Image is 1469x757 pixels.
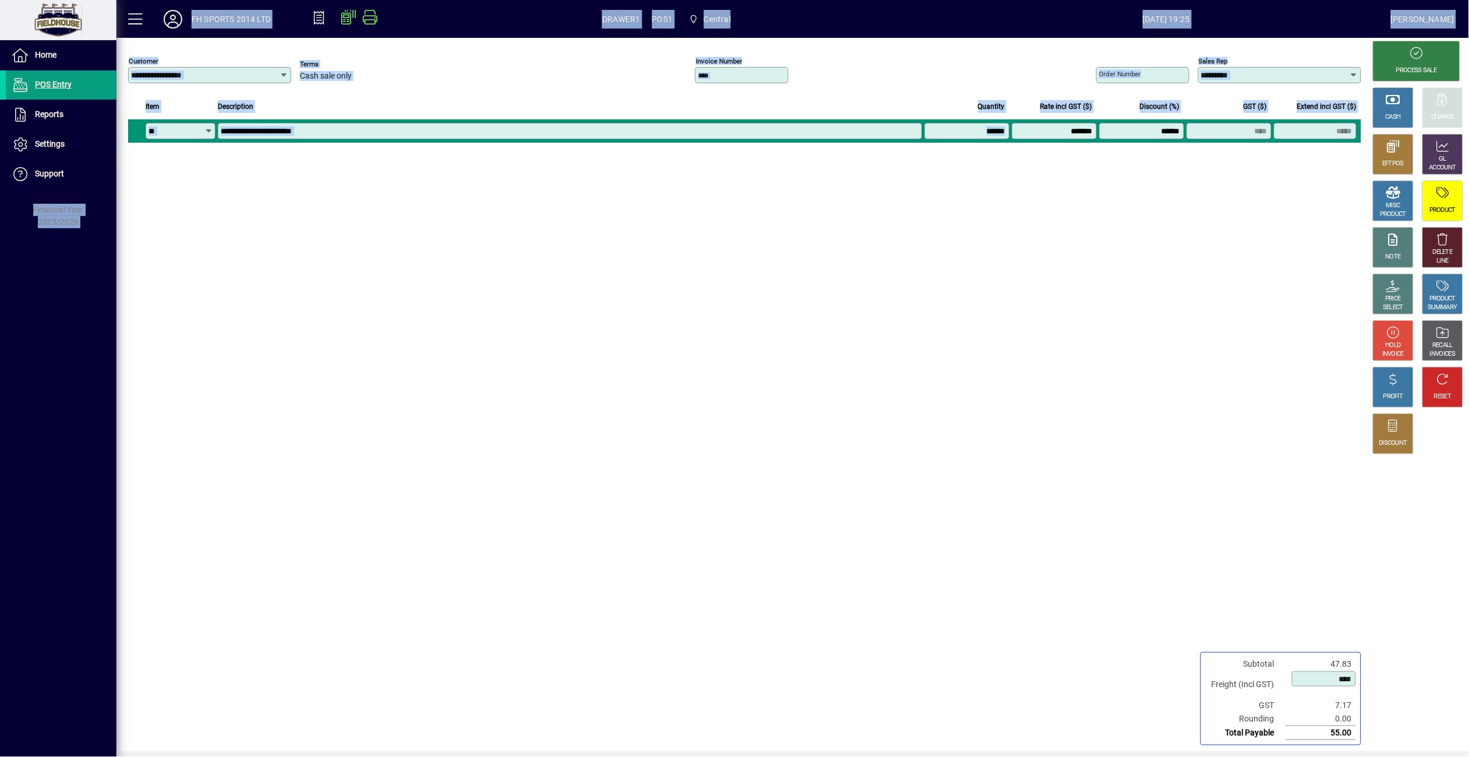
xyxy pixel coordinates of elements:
[146,100,160,113] span: Item
[1386,341,1401,350] div: HOLD
[1206,712,1286,726] td: Rounding
[192,10,271,29] div: FH SPORTS 2014 LTD
[300,72,352,81] span: Cash sale only
[35,50,56,59] span: Home
[1383,303,1404,312] div: SELECT
[1386,201,1400,210] div: MISC
[1286,699,1356,712] td: 7.17
[1380,210,1406,219] div: PRODUCT
[35,80,72,89] span: POS Entry
[1206,699,1286,712] td: GST
[602,10,640,29] span: DRAWER1
[652,10,673,29] span: POS1
[1286,712,1356,726] td: 0.00
[1383,392,1403,401] div: PROFIT
[1286,726,1356,740] td: 55.00
[35,109,63,119] span: Reports
[1199,57,1228,65] mat-label: Sales rep
[300,61,370,68] span: Terms
[35,139,65,148] span: Settings
[1379,439,1407,448] div: DISCOUNT
[218,100,253,113] span: Description
[1434,392,1452,401] div: RESET
[684,9,735,30] span: Central
[1206,726,1286,740] td: Total Payable
[1099,70,1141,78] mat-label: Order number
[1439,155,1447,164] div: GL
[6,160,116,189] a: Support
[1429,295,1456,303] div: PRODUCT
[6,100,116,129] a: Reports
[1391,10,1454,29] div: [PERSON_NAME]
[1396,66,1437,75] div: PROCESS SALE
[6,130,116,159] a: Settings
[1428,303,1457,312] div: SUMMARY
[1286,657,1356,671] td: 47.83
[1382,350,1404,359] div: INVOICE
[1386,253,1401,261] div: NOTE
[1244,100,1267,113] span: GST ($)
[1429,164,1456,172] div: ACCOUNT
[154,9,192,30] button: Profile
[1297,100,1357,113] span: Extend incl GST ($)
[1206,671,1286,699] td: Freight (Incl GST)
[1386,113,1401,122] div: CASH
[696,57,742,65] mat-label: Invoice number
[1140,100,1180,113] span: Discount (%)
[1433,248,1453,257] div: DELETE
[129,57,158,65] mat-label: Customer
[978,100,1005,113] span: Quantity
[1433,341,1453,350] div: RECALL
[1432,113,1454,122] div: CHARGE
[6,41,116,70] a: Home
[1383,160,1404,168] div: EFTPOS
[35,169,64,178] span: Support
[942,10,1391,29] span: [DATE] 19:25
[1040,100,1092,113] span: Rate incl GST ($)
[704,10,731,29] span: Central
[1429,206,1456,215] div: PRODUCT
[1430,350,1455,359] div: INVOICES
[1437,257,1449,266] div: LINE
[1386,295,1401,303] div: PRICE
[1206,657,1286,671] td: Subtotal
